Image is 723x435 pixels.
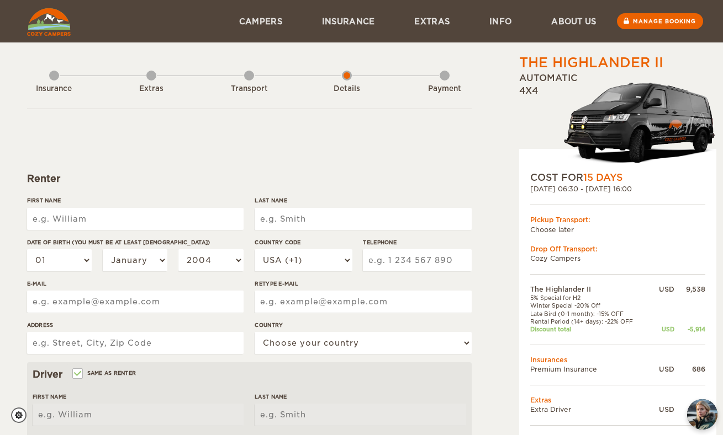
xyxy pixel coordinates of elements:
[27,208,244,230] input: e.g. William
[11,407,34,423] a: Cookie settings
[530,364,651,374] td: Premium Insurance
[27,280,244,288] label: E-mail
[687,399,717,429] button: chat-button
[687,399,717,429] img: Freyja at Cozy Campers
[316,84,377,94] div: Details
[530,215,705,224] div: Pickup Transport:
[363,238,471,246] label: Telephone
[519,53,663,72] div: The Highlander II
[27,238,244,246] label: Date of birth (You must be at least [DEMOGRAPHIC_DATA])
[27,321,244,329] label: Address
[414,84,475,94] div: Payment
[530,244,705,254] div: Drop Off Transport:
[674,364,705,374] div: 686
[27,196,244,205] label: First Name
[651,405,674,414] div: USD
[27,291,244,313] input: e.g. example@example.com
[255,196,471,205] label: Last Name
[530,325,651,333] td: Discount total
[530,225,705,234] td: Choose later
[33,404,244,426] input: e.g. William
[530,254,705,263] td: Cozy Campers
[530,405,651,414] td: Extra Driver
[563,76,716,171] img: stor-langur-223.png
[674,325,705,333] div: -5,914
[519,72,716,171] div: Automatic 4x4
[255,404,466,426] input: e.g. Smith
[530,395,705,405] td: Extras
[674,405,705,414] div: 105
[530,171,705,184] div: COST FOR
[255,291,471,313] input: e.g. example@example.com
[530,302,651,309] td: Winter Special -20% Off
[617,13,703,29] a: Manage booking
[24,84,85,94] div: Insurance
[583,172,622,183] span: 15 Days
[530,184,705,194] div: [DATE] 06:30 - [DATE] 16:00
[530,294,651,302] td: 5% Special for H2
[530,355,705,364] td: Insurances
[121,84,182,94] div: Extras
[255,321,471,329] label: Country
[651,364,674,374] div: USD
[651,284,674,294] div: USD
[27,332,244,354] input: e.g. Street, City, Zip Code
[27,172,472,185] div: Renter
[674,284,705,294] div: 9,538
[33,393,244,401] label: First Name
[255,280,471,288] label: Retype E-mail
[651,325,674,333] div: USD
[255,208,471,230] input: e.g. Smith
[530,284,651,294] td: The Highlander II
[219,84,279,94] div: Transport
[33,368,466,381] div: Driver
[363,249,471,271] input: e.g. 1 234 567 890
[73,371,81,378] input: Same as renter
[530,318,651,325] td: Rental Period (14+ days): -22% OFF
[27,8,71,36] img: Cozy Campers
[255,238,352,246] label: Country Code
[255,393,466,401] label: Last Name
[73,368,136,378] label: Same as renter
[530,310,651,318] td: Late Bird (0-1 month): -15% OFF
